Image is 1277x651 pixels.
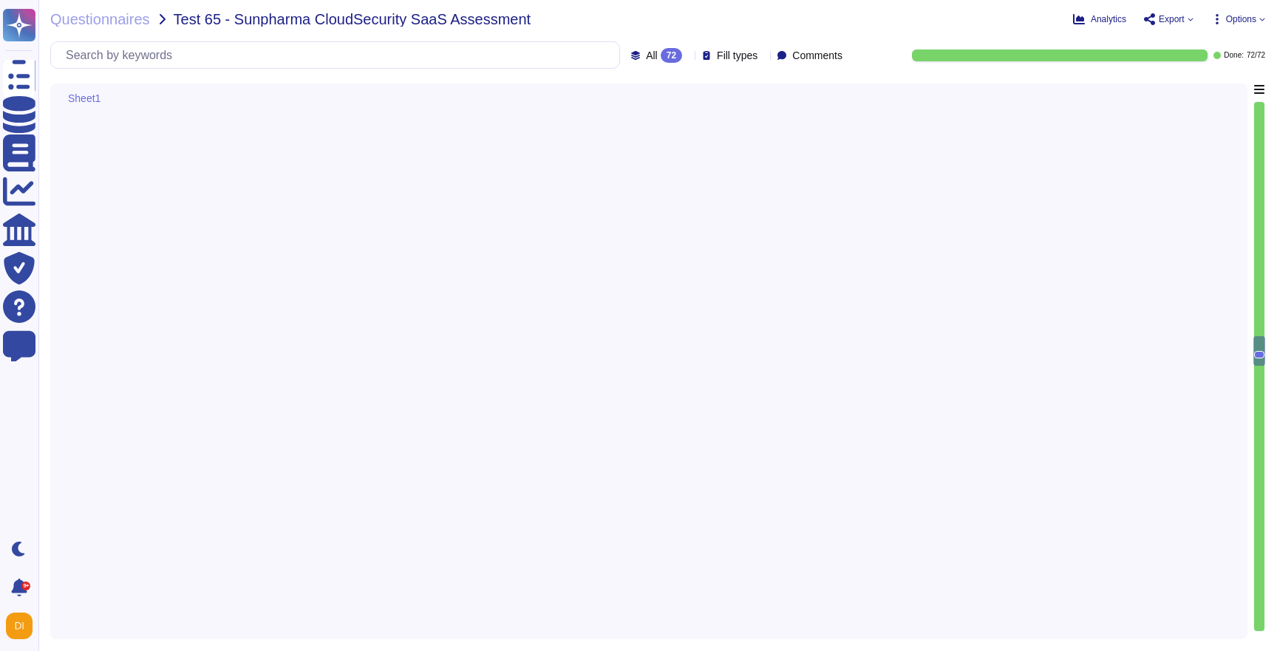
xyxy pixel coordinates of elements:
[174,12,531,27] span: Test 65 - Sunpharma CloudSecurity SaaS Assessment
[792,50,842,61] span: Comments
[1224,52,1244,59] span: Done:
[646,50,658,61] span: All
[3,610,43,642] button: user
[1091,15,1126,24] span: Analytics
[50,12,150,27] span: Questionnaires
[717,50,757,61] span: Fill types
[68,93,101,103] span: Sheet1
[661,48,682,63] div: 72
[1159,15,1185,24] span: Export
[21,582,30,590] div: 9+
[1247,52,1265,59] span: 72 / 72
[6,613,33,639] img: user
[1226,15,1256,24] span: Options
[58,42,619,68] input: Search by keywords
[1073,13,1126,25] button: Analytics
